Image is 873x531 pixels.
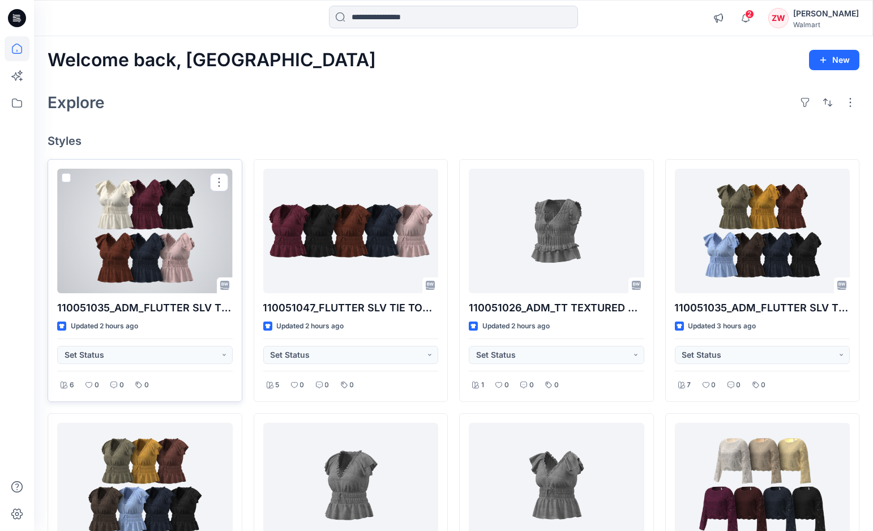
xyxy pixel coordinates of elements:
span: 2 [745,10,754,19]
p: 110051035_ADM_FLUTTER SLV TIE TOP _DOUBLE V NECK [57,300,233,316]
p: 0 [761,379,766,391]
p: 0 [119,379,124,391]
h2: Welcome back, [GEOGRAPHIC_DATA] [48,50,376,71]
h4: Styles [48,134,859,148]
p: 0 [712,379,716,391]
p: 0 [144,379,149,391]
p: 110051035_ADM_FLUTTER SLV TIE TOP1 [675,300,850,316]
p: Updated 2 hours ago [482,320,550,332]
div: Walmart [793,20,859,29]
p: Updated 2 hours ago [277,320,344,332]
button: New [809,50,859,70]
p: 0 [737,379,741,391]
div: [PERSON_NAME] [793,7,859,20]
p: 0 [554,379,559,391]
p: 1 [481,379,484,391]
p: 0 [350,379,354,391]
p: Updated 2 hours ago [71,320,138,332]
a: 110051026_ADM_TT TEXTURED TIE FRONT TOP_FRENCH BINDIND [469,169,644,293]
p: 6 [70,379,74,391]
p: 0 [95,379,99,391]
p: 110051026_ADM_TT TEXTURED TIE FRONT TOP_FRENCH BINDIND [469,300,644,316]
p: 0 [325,379,329,391]
p: Updated 3 hours ago [688,320,756,332]
p: 7 [687,379,691,391]
p: 0 [300,379,305,391]
p: 0 [529,379,534,391]
a: 110051047_FLUTTER SLV TIE TOP_OPT 1 [263,169,439,293]
div: ZW [768,8,789,28]
a: 110051035_ADM_FLUTTER SLV TIE TOP _DOUBLE V NECK [57,169,233,293]
p: 110051047_FLUTTER SLV TIE TOP_OPT 1 [263,300,439,316]
a: 110051035_ADM_FLUTTER SLV TIE TOP1 [675,169,850,293]
p: 0 [504,379,509,391]
p: 5 [276,379,280,391]
h2: Explore [48,93,105,112]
